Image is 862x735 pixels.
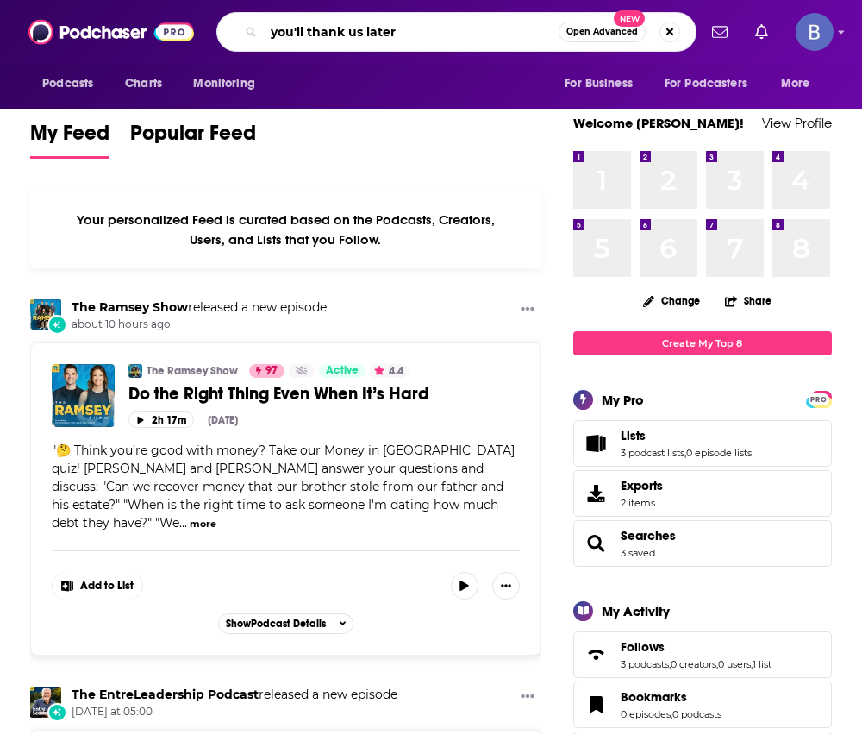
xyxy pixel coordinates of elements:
button: open menu [30,67,116,100]
span: 🤔 ⁠⁠⁠⁠⁠⁠⁠⁠⁠⁠⁠⁠⁠Think you’re good with money? Take our Money in [GEOGRAPHIC_DATA] quiz!⁠⁠⁠⁠ [PERSO... [52,443,515,531]
span: , [669,658,671,670]
a: 0 episodes [621,708,671,720]
div: My Pro [602,392,644,408]
div: New Episode [47,703,66,722]
button: Open AdvancedNew [559,22,646,42]
div: My Activity [602,603,670,619]
a: View Profile [762,115,832,131]
a: The EntreLeadership Podcast [72,687,259,702]
a: 0 episode lists [686,447,752,459]
a: 1 list [753,658,771,670]
a: Popular Feed [130,120,256,159]
a: Lists [621,428,752,443]
a: Searches [579,531,614,556]
span: For Business [565,72,633,96]
div: Search podcasts, credits, & more... [216,12,696,52]
button: Change [633,290,710,311]
span: Lists [573,420,832,467]
span: Monitoring [193,72,254,96]
a: Show notifications dropdown [748,17,775,47]
div: New Episode [47,315,66,334]
a: 0 podcasts [672,708,721,720]
span: PRO [809,393,829,406]
a: The Ramsey Show [72,299,188,315]
h3: released a new episode [72,687,397,703]
span: , [751,658,753,670]
img: Do the Right Thing Even When It’s Hard [52,364,115,427]
a: Charts [114,67,172,100]
img: The EntreLeadership Podcast [30,687,61,718]
img: Podchaser - Follow, Share and Rate Podcasts [28,16,194,48]
span: Add to List [80,580,134,593]
img: The Ramsey Show [128,364,142,378]
span: For Podcasters [665,72,747,96]
a: Show notifications dropdown [705,17,734,47]
button: 4.4 [369,364,409,378]
h3: released a new episode [72,299,327,316]
span: Searches [573,520,832,567]
img: User Profile [796,13,834,51]
a: Bookmarks [579,693,614,717]
button: ShowPodcast Details [218,613,354,634]
button: Show More Button [53,572,142,600]
span: 97 [265,362,278,380]
button: Show More Button [514,299,541,321]
span: More [781,72,810,96]
a: Searches [621,528,676,543]
button: more [190,517,216,531]
span: New [614,10,645,27]
span: Podcasts [42,72,93,96]
span: Follows [621,639,665,655]
input: Search podcasts, credits, & more... [264,18,559,46]
span: , [671,708,672,720]
button: open menu [653,67,772,100]
span: Follows [573,631,832,678]
button: Show More Button [514,687,541,708]
a: 0 users [718,658,751,670]
button: Share [724,284,772,317]
button: open menu [181,67,277,100]
span: Active [326,362,359,380]
span: Show Podcast Details [226,618,326,630]
a: Active [319,364,365,378]
button: 2h 17m [128,411,194,428]
span: Exports [621,478,663,493]
a: PRO [809,392,829,405]
span: 2 items [621,497,663,509]
span: Exports [579,481,614,506]
span: about 10 hours ago [72,317,327,332]
button: Show More Button [492,572,520,600]
div: [DATE] [208,414,238,426]
span: ... [179,515,187,531]
a: 3 podcasts [621,658,669,670]
span: Do the Right Thing Even When It’s Hard [128,383,429,405]
span: Popular Feed [130,120,256,156]
a: Welcome [PERSON_NAME]! [573,115,744,131]
span: , [716,658,718,670]
a: My Feed [30,120,109,159]
span: Lists [621,428,646,443]
a: Create My Top 8 [573,331,832,355]
img: The Ramsey Show [30,299,61,330]
button: open menu [769,67,832,100]
button: open menu [553,67,654,100]
a: Bookmarks [621,689,721,705]
div: Your personalized Feed is curated based on the Podcasts, Creators, Users, and Lists that you Follow. [30,190,540,268]
button: Show profile menu [796,13,834,51]
span: " [52,443,515,531]
a: 3 podcast lists [621,447,684,459]
span: Charts [125,72,162,96]
a: Do the Right Thing Even When It’s Hard [128,383,519,405]
a: 3 saved [621,547,655,559]
a: The Ramsey Show [147,364,238,378]
span: Bookmarks [621,689,687,705]
span: Bookmarks [573,682,832,728]
span: My Feed [30,120,109,156]
a: 0 creators [671,658,716,670]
